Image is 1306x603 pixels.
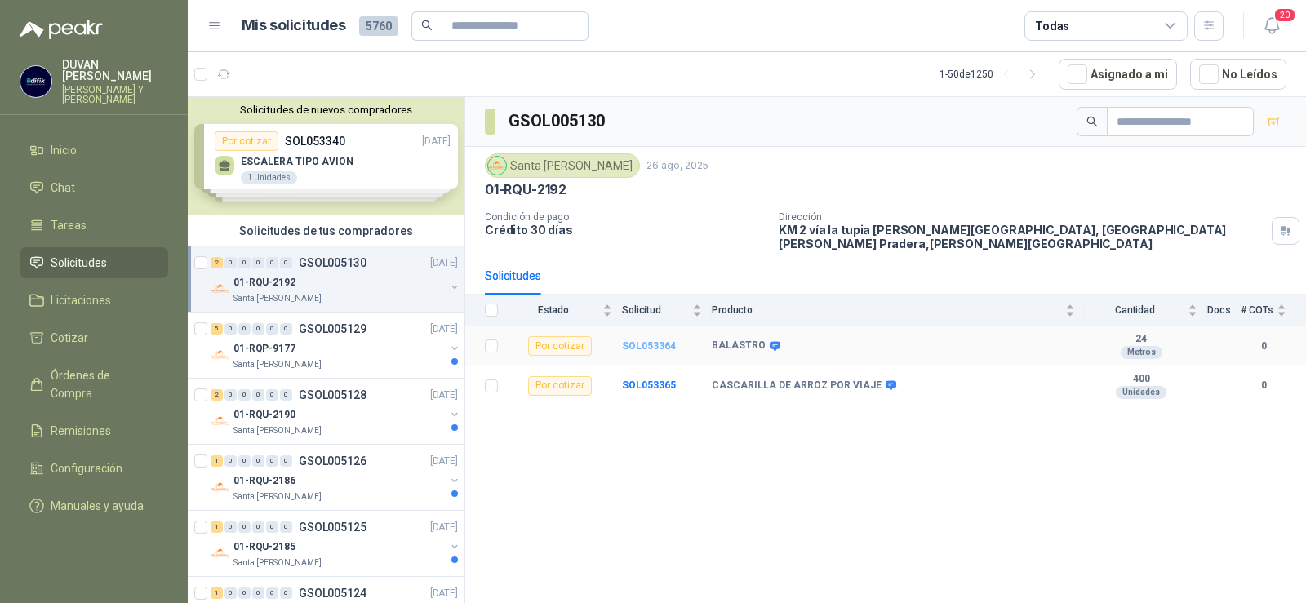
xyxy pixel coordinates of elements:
a: 2 0 0 0 0 0 GSOL005128[DATE] Company Logo01-RQU-2190Santa [PERSON_NAME] [211,385,461,437]
div: 0 [238,521,251,533]
div: 0 [280,455,292,467]
th: Estado [508,295,622,326]
div: Por cotizar [528,376,592,396]
span: Licitaciones [51,291,111,309]
p: DUVAN [PERSON_NAME] [62,59,168,82]
p: Dirección [779,211,1265,223]
div: 0 [280,587,292,599]
div: 0 [266,323,278,335]
a: 1 0 0 0 0 0 GSOL005126[DATE] Company Logo01-RQU-2186Santa [PERSON_NAME] [211,451,461,503]
button: Solicitudes de nuevos compradores [194,104,458,116]
span: search [1086,116,1098,127]
p: 26 ago, 2025 [646,158,709,174]
div: 2 [211,257,223,268]
p: GSOL005125 [299,521,366,533]
button: 20 [1257,11,1286,41]
div: Solicitudes [485,267,541,285]
th: Producto [712,295,1085,326]
span: Producto [712,304,1062,316]
p: Santa [PERSON_NAME] [233,424,322,437]
span: Remisiones [51,422,111,440]
span: Estado [508,304,599,316]
div: 0 [252,257,264,268]
a: SOL053364 [622,340,676,352]
p: GSOL005130 [299,257,366,268]
button: Asignado a mi [1059,59,1177,90]
div: 0 [238,323,251,335]
p: Crédito 30 días [485,223,766,237]
p: [DATE] [430,388,458,403]
span: Inicio [51,141,77,159]
p: KM 2 vía la tupia [PERSON_NAME][GEOGRAPHIC_DATA], [GEOGRAPHIC_DATA][PERSON_NAME] Pradera , [PERSO... [779,223,1265,251]
b: CASCARILLA DE ARROZ POR VIAJE [712,379,882,392]
div: 0 [280,323,292,335]
button: No Leídos [1190,59,1286,90]
img: Company Logo [211,345,230,365]
span: Configuración [51,459,122,477]
p: GSOL005124 [299,587,366,599]
a: Manuales y ayuda [20,490,168,521]
a: Inicio [20,135,168,166]
div: 0 [224,587,237,599]
span: Solicitud [622,304,689,316]
div: Unidades [1116,386,1166,399]
div: 0 [280,521,292,533]
div: 2 [211,389,223,401]
img: Company Logo [20,66,51,97]
p: 01-RQP-9177 [233,341,295,357]
div: 0 [238,389,251,401]
img: Logo peakr [20,20,103,39]
p: [DATE] [430,255,458,271]
a: Tareas [20,210,168,241]
th: # COTs [1241,295,1306,326]
th: Cantidad [1085,295,1207,326]
p: Santa [PERSON_NAME] [233,292,322,305]
div: 5 [211,323,223,335]
a: Solicitudes [20,247,168,278]
b: BALASTRO [712,339,766,352]
b: 0 [1241,378,1286,393]
div: Santa [PERSON_NAME] [485,153,640,178]
p: [DATE] [430,520,458,535]
span: Tareas [51,216,87,234]
p: 01-RQU-2192 [485,181,566,198]
a: 2 0 0 0 0 0 GSOL005130[DATE] Company Logo01-RQU-2192Santa [PERSON_NAME] [211,253,461,305]
a: 5 0 0 0 0 0 GSOL005129[DATE] Company Logo01-RQP-9177Santa [PERSON_NAME] [211,319,461,371]
div: 1 [211,521,223,533]
div: 0 [224,521,237,533]
p: GSOL005126 [299,455,366,467]
p: 01-RQU-2186 [233,473,295,489]
p: 01-RQU-2192 [233,275,295,290]
b: 24 [1085,333,1197,346]
div: 0 [266,257,278,268]
a: SOL053365 [622,379,676,391]
img: Company Logo [211,279,230,299]
span: 5760 [359,16,398,36]
span: Cotizar [51,329,88,347]
div: 0 [238,455,251,467]
p: Condición de pago [485,211,766,223]
div: 0 [252,455,264,467]
a: Órdenes de Compra [20,360,168,409]
div: 0 [224,389,237,401]
div: 0 [224,323,237,335]
div: 0 [238,257,251,268]
a: Remisiones [20,415,168,446]
div: 0 [252,389,264,401]
th: Docs [1207,295,1241,326]
span: Cantidad [1085,304,1184,316]
p: Santa [PERSON_NAME] [233,556,322,570]
b: 0 [1241,339,1286,354]
img: Company Logo [211,477,230,497]
span: # COTs [1241,304,1273,316]
div: 0 [224,455,237,467]
a: Licitaciones [20,285,168,316]
div: 0 [266,455,278,467]
div: Metros [1121,346,1162,359]
span: Solicitudes [51,254,107,272]
div: 0 [252,521,264,533]
span: search [421,20,433,31]
p: [DATE] [430,454,458,469]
